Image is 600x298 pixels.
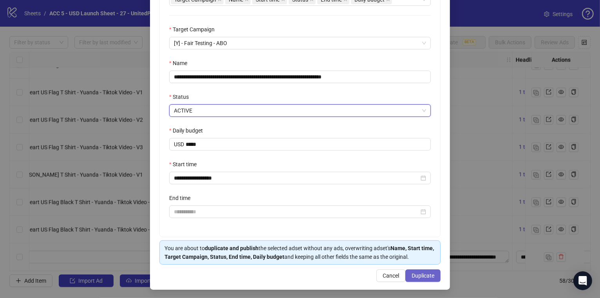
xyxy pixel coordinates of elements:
span: Cancel [383,273,399,279]
label: Status [169,93,194,101]
input: Start time [174,174,419,182]
label: Name [169,59,192,67]
input: End time [174,207,419,216]
strong: Name, Start time, Target Campaign, Status, End time, Daily budget [164,245,434,260]
label: Start time [169,160,202,169]
input: Name [169,71,431,83]
span: Duplicate [412,273,434,279]
label: Daily budget [169,126,208,135]
button: Cancel [376,269,405,282]
span: [Y] - Fair Testing - ABO [174,37,426,49]
label: Target Campaign [169,25,220,34]
strong: duplicate and publish [205,245,258,251]
div: You are about to the selected adset without any ads, overwriting adset's and keeping all other fi... [164,244,436,261]
div: Open Intercom Messenger [573,271,592,290]
span: ACTIVE [174,105,426,116]
input: Daily budget [186,138,430,150]
button: Duplicate [405,269,441,282]
label: End time [169,194,195,202]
